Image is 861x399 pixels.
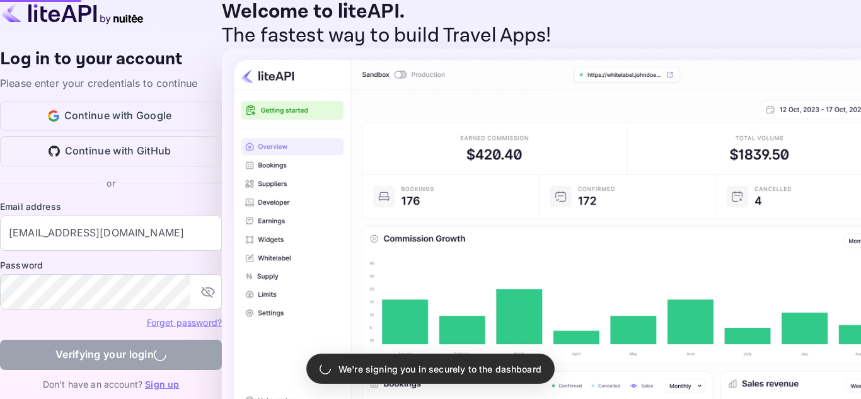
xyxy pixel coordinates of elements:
[195,279,221,304] button: toggle password visibility
[145,379,179,390] a: Sign up
[107,176,115,190] p: or
[147,316,222,328] a: Forget password?
[338,362,541,376] p: We're signing you in securely to the dashboard
[147,317,222,328] a: Forget password?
